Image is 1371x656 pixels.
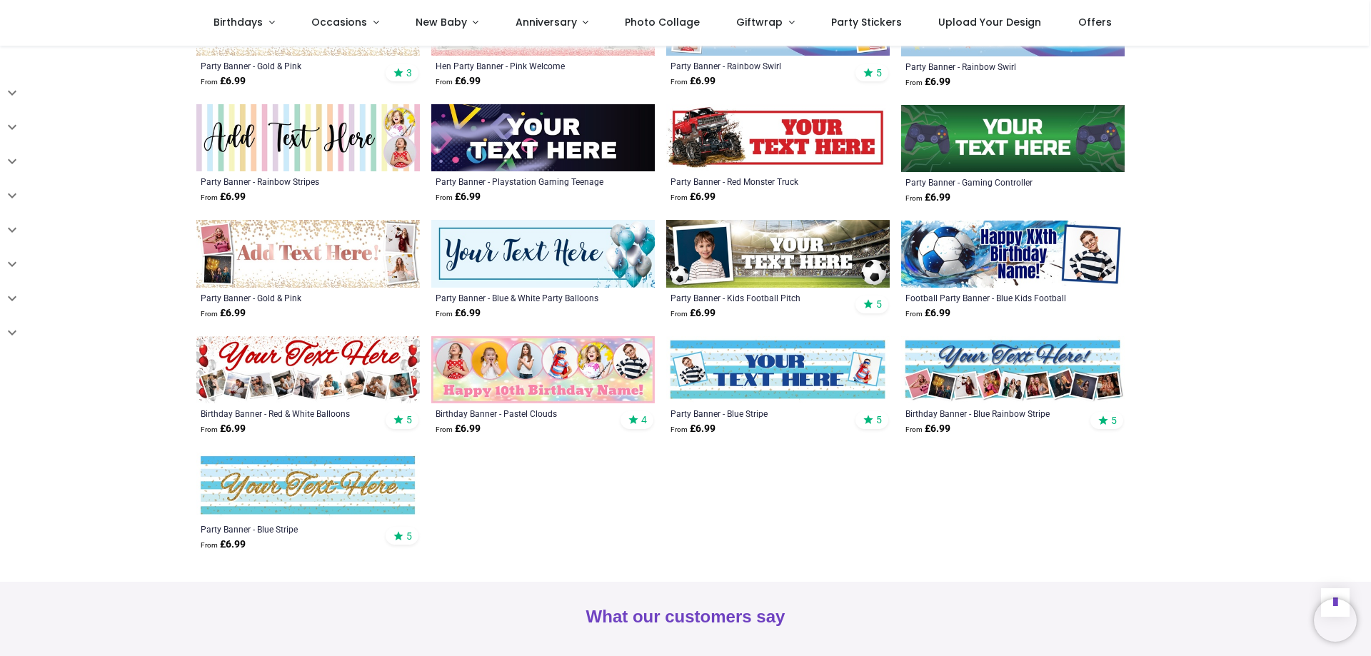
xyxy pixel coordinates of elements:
img: Personalised Party Banner - Gold & Pink - Custom Text & 4 Photo Upload [196,220,420,287]
span: 5 [406,413,412,426]
img: Personalised Party Banner - Blue Stripe - Custom Text & 2 Photo Upload [666,336,890,403]
span: From [436,78,453,86]
span: Anniversary [516,15,577,29]
strong: £ 6.99 [905,422,950,436]
strong: £ 6.99 [201,538,246,552]
span: 4 [641,413,647,426]
strong: £ 6.99 [671,74,715,89]
h2: What our customers say [196,605,1175,629]
span: Giftwrap [736,15,783,29]
img: Personalised Party Banner - Blue Stripe - Custom Text [196,452,420,519]
img: Personalised Party Banner - Kids Football Pitch - Custom Text & 1 Photo Upload [666,220,890,287]
span: Offers [1078,15,1112,29]
a: Party Banner - Gold & Pink [201,292,373,303]
span: From [436,425,453,433]
strong: £ 6.99 [671,306,715,321]
span: From [671,310,688,318]
span: 5 [876,66,882,79]
span: 5 [876,298,882,311]
a: Party Banner - Gold & Pink [201,60,373,71]
strong: £ 6.99 [201,422,246,436]
span: 3 [406,66,412,79]
iframe: Brevo live chat [1314,599,1357,642]
strong: £ 6.99 [201,190,246,204]
span: 5 [406,530,412,543]
a: Party Banner - Playstation Gaming Teenage Kids [436,176,608,187]
img: Personalised Happy Birthday Banner - Blue Rainbow Stripe - 9 Photo Upload [901,336,1125,403]
strong: £ 6.99 [905,191,950,205]
img: Personalised Happy Birthday Banner - Red & White Balloons - 9 Photo Upload [196,336,420,403]
span: From [201,310,218,318]
strong: £ 6.99 [436,74,481,89]
a: Party Banner - Blue Stripe [671,408,843,419]
a: Party Banner - Blue & White Party Balloons [436,292,608,303]
strong: £ 6.99 [671,422,715,436]
a: Party Banner - Gaming Controller [905,176,1078,188]
a: Party Banner - Rainbow Swirl [905,61,1078,72]
span: From [436,310,453,318]
span: From [201,541,218,549]
strong: £ 6.99 [671,190,715,204]
span: From [201,425,218,433]
a: Party Banner - Kids Football Pitch [671,292,843,303]
span: From [671,78,688,86]
img: Personalised Party Banner - Blue & White Party Balloons - Custom Text [431,220,655,287]
span: Upload Your Design [938,15,1041,29]
span: 5 [1111,414,1117,427]
span: From [905,425,923,433]
img: Personalised Party Banner - Rainbow Stripes - Custom Text & 2 Photo Upload [196,104,420,171]
a: Party Banner - Red Monster Truck [671,176,843,187]
a: Party Banner - Rainbow Swirl [671,60,843,71]
strong: £ 6.99 [436,190,481,204]
span: From [201,78,218,86]
img: Personalised Party Banner - Playstation Gaming Teenage Kids - Custom Text [431,104,655,171]
span: Photo Collage [625,15,700,29]
span: From [671,425,688,433]
a: Birthday Banner - Red & White Balloons [201,408,373,419]
a: Party Banner - Rainbow Stripes [201,176,373,187]
img: Personalised Party Banner - Red Monster Truck - Custom Text [666,104,890,171]
span: New Baby [416,15,467,29]
span: Occasions [311,15,367,29]
strong: £ 6.99 [436,422,481,436]
strong: £ 6.99 [436,306,481,321]
a: Birthday Banner - Blue Rainbow Stripe [905,408,1078,419]
a: Birthday Banner - Pastel Clouds [436,408,608,419]
img: Personalised Birthday Banner - Pastel Clouds - Custom Text & 6 Photos [431,336,655,403]
a: Football Party Banner - Blue Kids Football [905,292,1078,303]
span: From [201,193,218,201]
span: 5 [876,413,882,426]
strong: £ 6.99 [201,306,246,321]
span: Birthdays [214,15,263,29]
span: From [436,193,453,201]
span: From [671,193,688,201]
strong: £ 6.99 [905,75,950,89]
span: Party Stickers [831,15,902,29]
span: From [905,194,923,202]
a: Party Banner - Blue Stripe [201,523,373,535]
span: From [905,79,923,86]
img: Personalised Party Banner - Gaming Controller - Custom Text [901,105,1125,172]
img: Personalised Football Party Banner - Blue Kids Football - Custom Text & 1 Photo [901,221,1125,288]
a: Hen Party Banner - Pink Welcome [436,60,608,71]
strong: £ 6.99 [201,74,246,89]
span: From [905,310,923,318]
strong: £ 6.99 [905,306,950,321]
